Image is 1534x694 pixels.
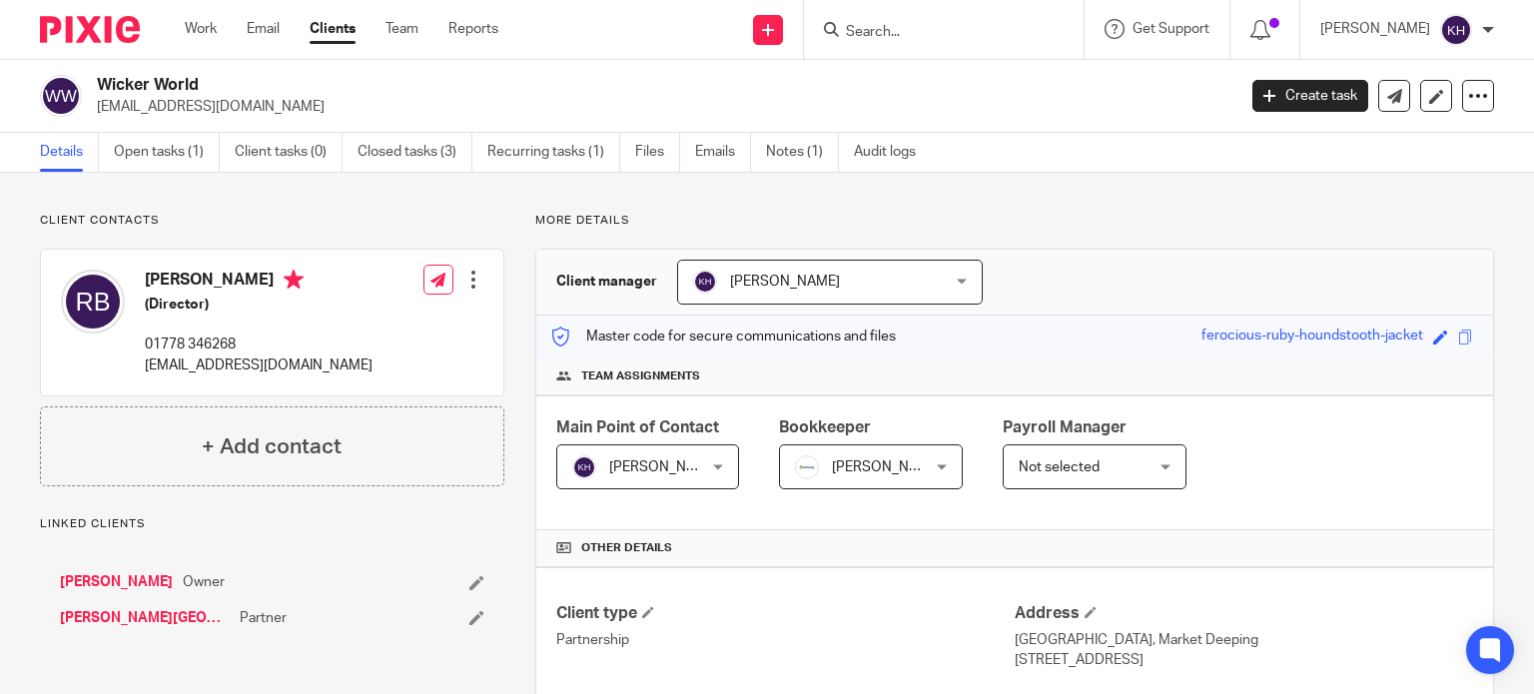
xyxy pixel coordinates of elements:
[556,603,1015,624] h4: Client type
[795,455,819,479] img: Infinity%20Logo%20with%20Whitespace%20.png
[114,133,220,172] a: Open tasks (1)
[40,16,140,43] img: Pixie
[551,327,896,347] p: Master code for secure communications and files
[1019,460,1100,474] span: Not selected
[844,24,1024,42] input: Search
[572,455,596,479] img: svg%3E
[145,335,373,354] p: 01778 346268
[556,272,657,292] h3: Client manager
[145,355,373,375] p: [EMAIL_ADDRESS][DOMAIN_NAME]
[40,516,504,532] p: Linked clients
[61,270,125,334] img: svg%3E
[60,572,173,592] a: [PERSON_NAME]
[358,133,472,172] a: Closed tasks (3)
[247,19,280,39] a: Email
[1003,419,1127,435] span: Payroll Manager
[854,133,931,172] a: Audit logs
[385,19,418,39] a: Team
[1252,80,1368,112] a: Create task
[202,431,342,462] h4: + Add contact
[635,133,680,172] a: Files
[693,270,717,294] img: svg%3E
[40,75,82,117] img: svg%3E
[1320,19,1430,39] p: [PERSON_NAME]
[609,460,719,474] span: [PERSON_NAME]
[487,133,620,172] a: Recurring tasks (1)
[240,608,287,628] span: Partner
[1133,22,1209,36] span: Get Support
[60,608,230,628] a: [PERSON_NAME][GEOGRAPHIC_DATA]
[310,19,356,39] a: Clients
[1440,14,1472,46] img: svg%3E
[1015,650,1473,670] p: [STREET_ADDRESS]
[766,133,839,172] a: Notes (1)
[556,630,1015,650] p: Partnership
[581,368,700,384] span: Team assignments
[183,572,225,592] span: Owner
[1015,630,1473,650] p: [GEOGRAPHIC_DATA], Market Deeping
[185,19,217,39] a: Work
[581,540,672,556] span: Other details
[779,419,871,435] span: Bookkeeper
[97,75,998,96] h2: Wicker World
[448,19,498,39] a: Reports
[1015,603,1473,624] h4: Address
[556,419,719,435] span: Main Point of Contact
[535,213,1494,229] p: More details
[145,295,373,315] h5: (Director)
[730,275,840,289] span: [PERSON_NAME]
[284,270,304,290] i: Primary
[145,270,373,295] h4: [PERSON_NAME]
[97,97,1222,117] p: [EMAIL_ADDRESS][DOMAIN_NAME]
[235,133,343,172] a: Client tasks (0)
[832,460,942,474] span: [PERSON_NAME]
[695,133,751,172] a: Emails
[40,133,99,172] a: Details
[40,213,504,229] p: Client contacts
[1201,326,1423,348] div: ferocious-ruby-houndstooth-jacket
